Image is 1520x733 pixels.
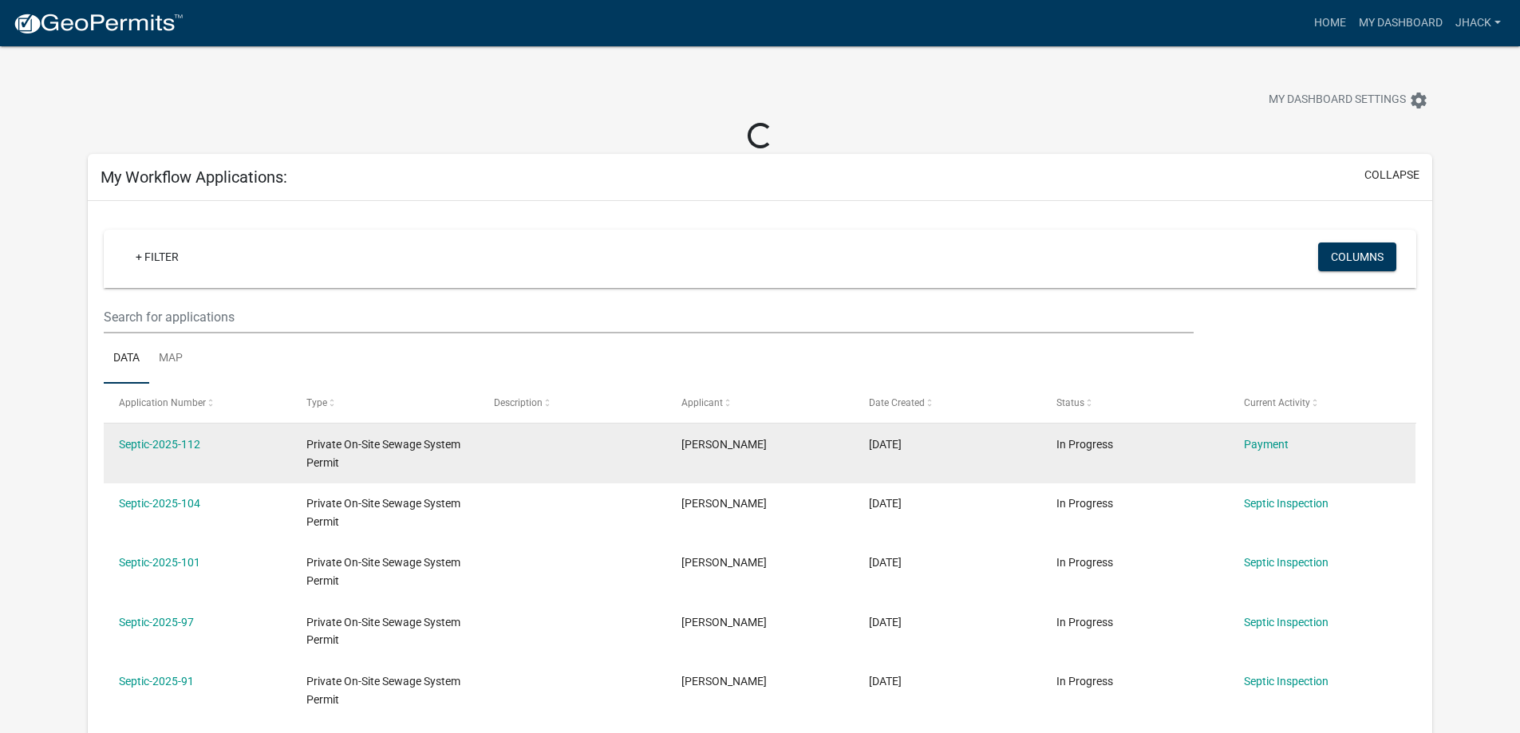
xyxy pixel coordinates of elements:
a: Septic-2025-97 [119,616,194,629]
a: + Filter [123,242,191,271]
span: 08/28/2025 [869,675,902,688]
a: Payment [1244,438,1289,451]
a: Septic Inspection [1244,675,1329,688]
datatable-header-cell: Description [479,384,666,422]
span: Application Number [119,397,206,408]
a: Septic-2025-101 [119,556,200,569]
span: Date Created [869,397,925,408]
span: Private On-Site Sewage System Permit [306,616,460,647]
button: My Dashboard Settingssettings [1256,85,1441,116]
a: Septic Inspection [1244,497,1329,510]
span: John Hack II [681,438,767,451]
span: Private On-Site Sewage System Permit [306,497,460,528]
span: In Progress [1056,438,1113,451]
span: John Hack II [681,556,767,569]
i: settings [1409,91,1428,110]
a: Map [149,333,192,384]
span: 09/18/2025 [869,556,902,569]
span: In Progress [1056,497,1113,510]
datatable-header-cell: Date Created [854,384,1041,422]
span: John Hack II [681,616,767,629]
span: Current Activity [1244,397,1310,408]
span: Private On-Site Sewage System Permit [306,438,460,469]
span: Applicant [681,397,723,408]
span: John Hack II [681,675,767,688]
span: In Progress [1056,675,1113,688]
span: Status [1056,397,1084,408]
span: Private On-Site Sewage System Permit [306,556,460,587]
a: Septic Inspection [1244,616,1329,629]
span: 09/25/2025 [869,497,902,510]
h5: My Workflow Applications: [101,167,287,187]
datatable-header-cell: Application Number [104,384,291,422]
button: Columns [1318,242,1396,271]
datatable-header-cell: Current Activity [1228,384,1415,422]
span: Type [306,397,327,408]
datatable-header-cell: Type [291,384,479,422]
a: Data [104,333,149,384]
a: Home [1308,8,1352,38]
span: Private On-Site Sewage System Permit [306,675,460,706]
button: collapse [1364,167,1419,183]
a: My Dashboard [1352,8,1449,38]
a: Septic-2025-104 [119,497,200,510]
span: In Progress [1056,556,1113,569]
datatable-header-cell: Status [1040,384,1228,422]
span: 09/11/2025 [869,616,902,629]
span: Description [494,397,543,408]
a: Septic-2025-112 [119,438,200,451]
a: jhack [1449,8,1507,38]
span: In Progress [1056,616,1113,629]
datatable-header-cell: Applicant [666,384,854,422]
span: My Dashboard Settings [1269,91,1406,110]
a: Septic Inspection [1244,556,1329,569]
a: Septic-2025-91 [119,675,194,688]
span: 10/06/2025 [869,438,902,451]
input: Search for applications [104,301,1193,333]
span: John Hack II [681,497,767,510]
